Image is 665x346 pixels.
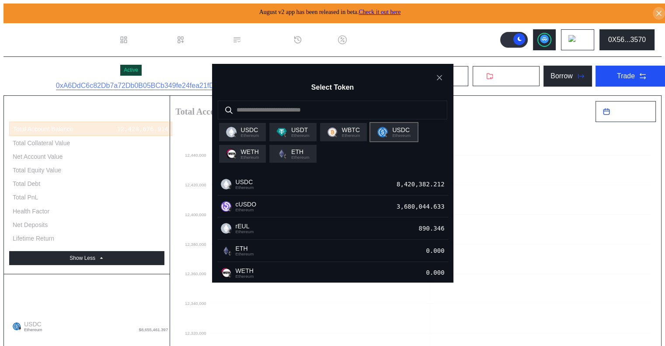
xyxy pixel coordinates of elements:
[13,153,63,161] div: Net Account Value
[432,71,446,85] button: close modal
[377,127,388,137] img: usdc.png
[350,36,403,44] div: Discount Factors
[116,139,168,147] div: 12,428,676.914
[334,132,339,137] img: svg+xml,%3c
[550,72,573,80] div: Borrow
[221,245,231,256] img: ethereum.png
[13,139,70,147] div: Total Collateral Value
[291,155,310,160] span: Ethereum
[226,148,237,159] img: weth.png
[617,72,635,80] div: Trade
[236,185,254,190] span: Ethereum
[226,127,237,137] img: empty-token.png
[245,36,283,44] div: Permissions
[150,180,168,188] div: 0.000
[185,212,206,217] text: 12,400,000
[608,36,646,44] div: 0X56...3570
[185,241,206,246] text: 12,380,000
[13,221,48,229] div: Net Deposits
[164,234,168,242] div: -
[291,148,310,155] span: ETH
[13,322,21,330] img: usdc.png
[276,148,287,159] img: ethereum.png
[241,155,259,160] span: Ethereum
[306,36,327,44] div: History
[276,127,287,137] img: Tether.png
[139,328,168,332] span: $8,655,461.397
[342,133,360,138] span: Ethereum
[241,126,259,133] span: USDC
[384,132,389,137] img: svg+xml,%3c
[221,267,231,278] img: weth.png
[233,132,238,137] img: svg+xml,%3c
[397,178,448,190] div: 8,420,382.212
[10,62,117,78] div: cUSDO Strategist 1
[13,193,38,201] div: Total PnL
[568,35,578,45] img: chain logo
[116,153,168,161] div: 12,428,676.914
[497,72,526,80] span: Withdraw
[392,133,411,138] span: Ethereum
[17,326,22,330] img: svg+xml,%3c
[426,245,448,256] div: 0.000
[283,154,288,159] img: svg+xml,%3c
[56,82,222,90] a: 0xA6DdC6c82Db7a72Db0B05BCb349fe24fea21fD93
[236,223,254,230] span: rEUL
[311,84,354,91] h2: Select Token
[13,234,54,242] div: Lifetime Return
[185,331,206,336] text: 12,320,000
[164,193,168,201] div: -
[227,228,233,234] img: svg+xml,%3c
[291,126,310,133] span: USDT
[283,132,288,137] img: svg+xml,%3c
[236,274,254,279] span: Ethereum
[236,267,254,274] span: WETH
[24,328,42,332] span: Ethereum
[392,126,411,133] span: USDC
[221,223,231,234] img: empty-token.png
[227,184,233,189] img: svg+xml,%3c
[9,105,164,122] div: Account Summary
[241,148,259,155] span: WETH
[185,153,206,157] text: 12,440,000
[10,83,52,90] div: Subaccount ID:
[13,166,61,174] div: Total Equity Value
[185,271,206,276] text: 12,360,000
[359,9,400,15] a: Check it out here
[233,154,238,159] img: svg+xml,%3c
[227,273,233,278] img: svg+xml,%3c
[221,201,231,212] img: cUSDO_logo_white.png
[139,207,168,215] div: Infinity
[70,255,95,261] div: Show Less
[236,245,254,252] span: ETH
[236,230,254,234] span: Ethereum
[236,208,256,212] span: Ethereum
[188,36,222,44] div: Loan Book
[227,251,233,256] img: svg+xml,%3c
[175,107,588,116] h2: Total Account Balance
[291,133,310,138] span: Ethereum
[120,321,168,328] div: 8,656,470.084
[236,178,254,185] span: USDC
[132,36,166,44] div: Dashboard
[221,179,231,189] img: empty-token.png
[124,67,138,73] div: Active
[13,125,73,133] div: Total Account Balance
[236,201,256,208] span: cUSDO
[117,125,168,133] div: 12,428,676.914
[397,201,448,212] div: 3,680,044.633
[418,223,448,234] div: 890.346
[21,321,42,332] span: USDC
[227,206,233,212] img: svg+xml,%3c
[259,9,401,15] span: August v2 app has been released in beta.
[13,207,49,215] div: Health Factor
[9,300,164,314] div: Aggregate Balances
[236,252,254,256] span: Ethereum
[116,166,168,174] div: 12,428,676.914
[13,180,40,188] div: Total Debt
[426,267,448,279] div: 0.000
[185,182,206,187] text: 12,420,000
[342,126,360,133] span: WBTC
[185,301,206,306] text: 12,340,000
[327,127,338,137] img: wrapped_bitcoin_wbtc.png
